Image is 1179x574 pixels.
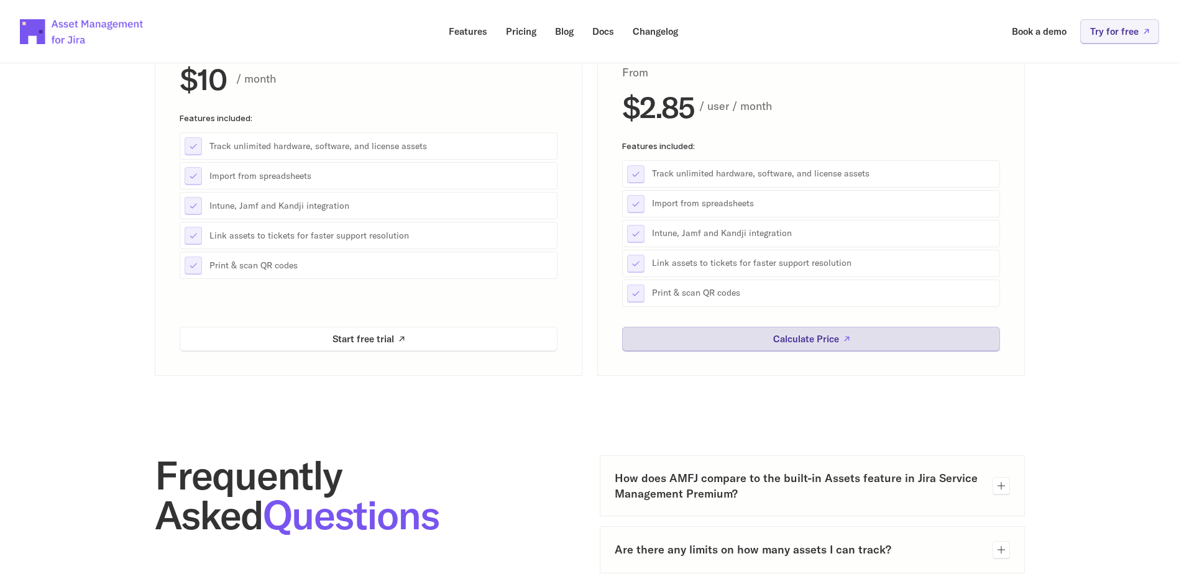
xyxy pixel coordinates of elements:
a: Changelog [624,19,687,43]
p: Print & scan QR codes [209,259,553,271]
p: Link assets to tickets for faster support resolution [652,257,995,270]
p: Import from spreadsheets [209,170,553,182]
a: Blog [546,19,582,43]
p: From [622,64,679,82]
p: Start free trial [333,334,394,344]
p: Track unlimited hardware, software, and license assets [209,140,553,152]
p: Calculate Price [773,334,838,344]
p: Features included: [180,114,557,122]
a: Try for free [1080,19,1159,43]
p: / month [236,70,557,88]
p: Track unlimited hardware, software, and license assets [652,168,995,180]
p: Blog [555,27,574,36]
a: Features [440,19,496,43]
h2: $10 [180,64,226,94]
a: Docs [584,19,623,43]
h3: How does AMFJ compare to the built-in Assets feature in Jira Service Management Premium? [615,470,983,501]
a: Start free trial [180,327,557,351]
a: Calculate Price [622,327,1000,351]
p: Features included: [622,141,1000,150]
p: Features [449,27,487,36]
a: Pricing [497,19,545,43]
p: Import from spreadsheets [652,198,995,210]
h2: Frequently Asked [155,455,580,535]
p: Pricing [506,27,536,36]
a: Book a demo [1003,19,1075,43]
p: Link assets to tickets for faster support resolution [209,229,553,242]
p: Intune, Jamf and Kandji integration [209,199,553,212]
p: Try for free [1090,27,1139,36]
p: Book a demo [1012,27,1067,36]
p: Docs [592,27,614,36]
p: Changelog [633,27,678,36]
h2: $2.85 [622,91,694,121]
h3: Are there any limits on how many assets I can track? [615,542,983,557]
span: Questions [263,490,439,540]
p: / user / month [699,98,1000,116]
p: Print & scan QR codes [652,287,995,299]
p: Intune, Jamf and Kandji integration [652,227,995,240]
